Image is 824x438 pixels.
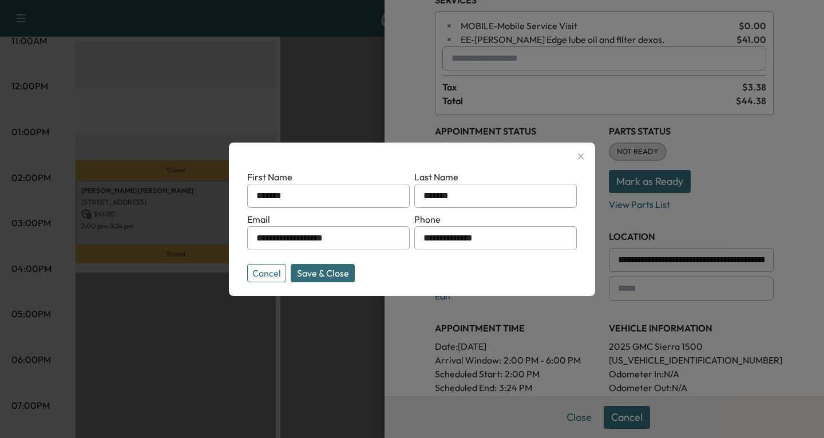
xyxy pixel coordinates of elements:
[414,171,458,183] label: Last Name
[247,171,292,183] label: First Name
[291,264,355,282] button: Save & Close
[414,214,441,225] label: Phone
[247,214,270,225] label: Email
[247,264,286,282] button: Cancel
